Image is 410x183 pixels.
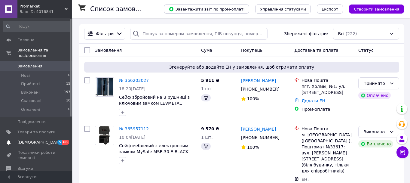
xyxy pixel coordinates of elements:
[96,78,114,96] img: Фото товару
[57,140,62,145] span: 5
[354,7,399,11] span: Створити замовлення
[346,31,357,36] span: (222)
[95,48,122,53] span: Замовлення
[17,48,72,58] span: Замовлення та повідомлення
[21,98,41,104] span: Скасовані
[241,126,276,132] a: [PERSON_NAME]
[201,86,213,91] span: 1 шт.
[96,31,114,37] span: Фільтри
[169,6,244,12] span: Завантажити звіт по пром-оплаті
[396,146,408,158] button: Чат з покупцем
[17,166,33,171] span: Відгуки
[20,4,65,9] span: Promarket
[20,9,72,14] div: Ваш ID: 4016841
[241,48,262,53] span: Покупець
[66,98,70,104] span: 10
[240,133,281,142] div: [PHONE_NUMBER]
[358,92,391,99] div: Оплачено
[95,77,114,97] a: Фото товару
[247,96,259,101] span: 100%
[119,143,191,166] a: Сейф меблевий з електронним замком MySafe MSR.30.Е BLACK (ВxШxГ:300x380x320), сейф для дому, сейф...
[255,5,311,14] button: Управління статусами
[17,140,62,145] span: [DEMOGRAPHIC_DATA]
[119,126,149,131] a: № 365957112
[363,80,387,87] div: Прийнято
[284,31,328,37] span: Збережені фільтри:
[317,5,343,14] button: Експорт
[201,48,212,53] span: Cума
[358,140,393,147] div: Виплачено
[21,81,40,87] span: Прийняті
[119,86,145,91] span: 18:20[DATE]
[247,145,259,150] span: 100%
[301,83,353,95] div: пгт. Холмы, №1: ул. [STREET_ADDRESS]
[294,48,338,53] span: Доставка та оплата
[119,95,194,124] a: Сейф збройовий на 3 рушниці з ключовим замком LEVMETAL СЗ-160.3/М (ВxШxГ:1600x410x250), сейф для ...
[201,126,219,131] span: 9 570 ₴
[301,132,353,174] div: м. [GEOGRAPHIC_DATA] ([GEOGRAPHIC_DATA].), Поштомат №33617: вул. [PERSON_NAME][STREET_ADDRESS] (б...
[17,119,47,125] span: Повідомлення
[64,90,70,95] span: 197
[130,28,268,40] input: Пошук за номером замовлення, ПІБ покупця, номером телефону, Email, номером накладної
[201,135,213,140] span: 1 шт.
[260,7,306,11] span: Управління статусами
[3,21,71,32] input: Пошук
[201,78,219,83] span: 5 911 ₴
[62,140,69,145] span: 66
[21,73,30,78] span: Нові
[338,31,344,37] span: Всі
[301,98,325,103] a: Додати ЕН
[119,135,145,140] span: 10:04[DATE]
[99,126,110,145] img: Фото товару
[21,90,40,95] span: Виконані
[343,6,404,11] a: Створити замовлення
[17,64,42,69] span: Замовлення
[66,81,70,87] span: 15
[119,78,149,83] a: № 366203027
[301,126,353,132] div: Нова Пошта
[241,78,276,84] a: [PERSON_NAME]
[301,77,353,83] div: Нова Пошта
[87,64,397,70] span: Згенеруйте або додайте ЕН у замовлення, щоб отримати оплату
[349,5,404,14] button: Створити замовлення
[17,150,56,161] span: Показники роботи компанії
[68,107,70,112] span: 0
[363,129,387,135] div: Виконано
[90,5,151,13] h1: Список замовлень
[17,37,34,43] span: Головна
[322,7,338,11] span: Експорт
[240,85,281,93] div: [PHONE_NUMBER]
[301,106,353,112] div: Пром-оплата
[68,73,70,78] span: 0
[164,5,249,14] button: Завантажити звіт по пром-оплаті
[21,107,40,112] span: Оплачені
[95,126,114,145] a: Фото товару
[358,48,374,53] span: Статус
[17,129,56,135] span: Товари та послуги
